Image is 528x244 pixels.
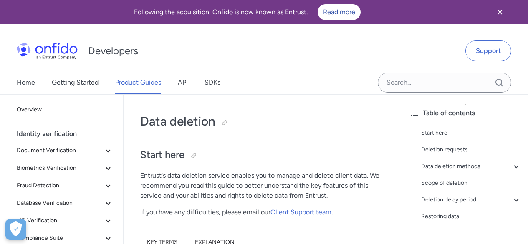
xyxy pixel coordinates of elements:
[17,126,120,142] div: Identity verification
[13,101,116,118] a: Overview
[409,108,521,118] div: Table of contents
[17,181,103,191] span: Fraud Detection
[13,160,116,176] button: Biometrics Verification
[115,71,161,94] a: Product Guides
[13,212,116,229] button: eID Verification
[5,219,26,240] div: Cookie Preferences
[17,216,103,226] span: eID Verification
[205,71,220,94] a: SDKs
[270,208,331,216] a: Client Support team
[421,195,521,205] a: Deletion delay period
[13,195,116,211] button: Database Verification
[178,71,188,94] a: API
[421,128,521,138] a: Start here
[13,177,116,194] button: Fraud Detection
[378,73,511,93] input: Onfido search input field
[421,178,521,188] a: Scope of deletion
[421,161,521,171] a: Data deletion methods
[17,43,78,59] img: Onfido Logo
[17,198,103,208] span: Database Verification
[318,4,361,20] a: Read more
[140,207,386,217] p: If you have any difficulties, please email our .
[485,2,515,23] button: Close banner
[140,171,386,201] p: Entrust's data deletion service enables you to manage and delete client data. We recommend you re...
[421,145,521,155] a: Deletion requests
[465,40,511,61] a: Support
[13,142,116,159] button: Document Verification
[17,233,103,243] span: Compliance Suite
[140,148,386,162] h2: Start here
[10,4,485,20] div: Following the acquisition, Onfido is now known as Entrust.
[17,146,103,156] span: Document Verification
[17,71,35,94] a: Home
[421,211,521,221] a: Restoring data
[495,7,505,17] svg: Close banner
[88,44,138,58] h1: Developers
[52,71,99,94] a: Getting Started
[5,219,26,240] button: Open Preferences
[140,113,386,130] h1: Data deletion
[17,105,113,115] span: Overview
[17,163,103,173] span: Biometrics Verification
